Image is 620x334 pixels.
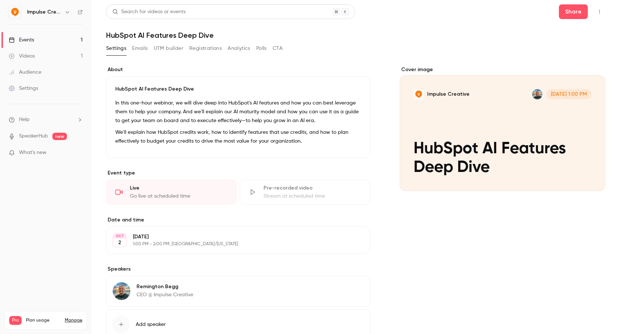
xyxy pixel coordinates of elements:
span: Pro [9,316,22,325]
a: SpeakerHub [19,132,48,140]
a: Manage [65,318,82,323]
button: UTM builder [154,43,183,54]
p: [DATE] [133,233,332,241]
div: Go live at scheduled time [130,192,228,200]
h1: HubSpot AI Features Deep Dive [106,31,605,40]
p: We'll explain how HubSpot credits work, how to identify features that use credits, and how to pla... [115,128,361,146]
span: Plan usage [26,318,60,323]
div: Videos [9,52,35,60]
button: Settings [106,43,126,54]
h6: Impulse Creative [27,8,61,16]
p: 2 [118,239,121,246]
div: Remington BeggRemington BeggCEO @ Impulse Creative [106,276,370,307]
iframe: Noticeable Trigger [74,150,83,156]
span: What's new [19,149,46,157]
label: Speakers [106,265,370,273]
span: new [52,133,67,140]
button: Emails [132,43,147,54]
div: Events [9,36,34,44]
div: Stream at scheduled time [264,192,361,200]
div: LiveGo live at scheduled time [106,180,237,205]
label: Cover image [400,66,605,73]
div: Audience [9,69,41,76]
p: Event type [106,169,370,177]
p: CEO @ Impulse Creative [137,291,193,298]
li: help-dropdown-opener [9,116,83,124]
button: Registrations [189,43,222,54]
img: Impulse Creative [9,6,21,18]
img: Remington Begg [113,282,130,300]
span: Add speaker [136,321,166,328]
label: About [106,66,370,73]
p: Remington Begg [137,283,193,290]
section: Cover image [400,66,605,191]
button: CTA [273,43,283,54]
p: HubSpot AI Features Deep Dive [115,85,361,93]
div: Pre-recorded videoStream at scheduled time [240,180,370,205]
p: In this one-hour webinar, we will dive deep into HubSpot's AI features and how you can best lever... [115,99,361,125]
p: 1:00 PM - 2:00 PM, [GEOGRAPHIC_DATA]/[US_STATE] [133,241,332,247]
label: Date and time [106,216,370,224]
div: Search for videos or events [112,8,186,16]
div: Live [130,184,228,192]
div: Settings [9,85,38,92]
button: Share [559,4,588,19]
button: Analytics [228,43,250,54]
div: Pre-recorded video [264,184,361,192]
button: Polls [256,43,267,54]
span: Help [19,116,30,124]
div: OCT [113,234,126,239]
